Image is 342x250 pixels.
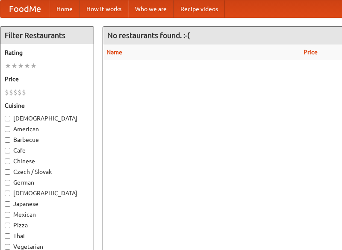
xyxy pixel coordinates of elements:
input: Cafe [5,148,10,153]
input: Japanese [5,201,10,207]
li: $ [22,88,26,97]
a: Name [106,49,122,56]
a: Who we are [128,0,174,18]
a: How it works [80,0,128,18]
label: German [5,178,89,187]
a: Price [304,49,318,56]
h5: Price [5,75,89,83]
li: $ [9,88,13,97]
li: ★ [11,61,18,71]
li: ★ [24,61,30,71]
h5: Cuisine [5,101,89,110]
a: Recipe videos [174,0,225,18]
input: Vegetarian [5,244,10,250]
label: Japanese [5,200,89,208]
label: [DEMOGRAPHIC_DATA] [5,114,89,123]
h5: Rating [5,48,89,57]
input: Czech / Slovak [5,169,10,175]
li: ★ [30,61,37,71]
h4: Filter Restaurants [0,27,94,44]
input: [DEMOGRAPHIC_DATA] [5,116,10,121]
li: $ [5,88,9,97]
ng-pluralize: No restaurants found. :-( [107,31,190,39]
li: $ [13,88,18,97]
label: American [5,125,89,133]
input: [DEMOGRAPHIC_DATA] [5,191,10,196]
input: German [5,180,10,185]
input: Mexican [5,212,10,218]
label: Thai [5,232,89,240]
li: ★ [18,61,24,71]
li: ★ [5,61,11,71]
label: [DEMOGRAPHIC_DATA] [5,189,89,197]
a: Home [50,0,80,18]
input: Pizza [5,223,10,228]
label: Czech / Slovak [5,168,89,176]
input: Chinese [5,159,10,164]
input: Barbecue [5,137,10,143]
input: Thai [5,233,10,239]
label: Cafe [5,146,89,155]
label: Pizza [5,221,89,229]
a: FoodMe [0,0,50,18]
label: Barbecue [5,135,89,144]
label: Mexican [5,210,89,219]
input: American [5,126,10,132]
label: Chinese [5,157,89,165]
li: $ [18,88,22,97]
